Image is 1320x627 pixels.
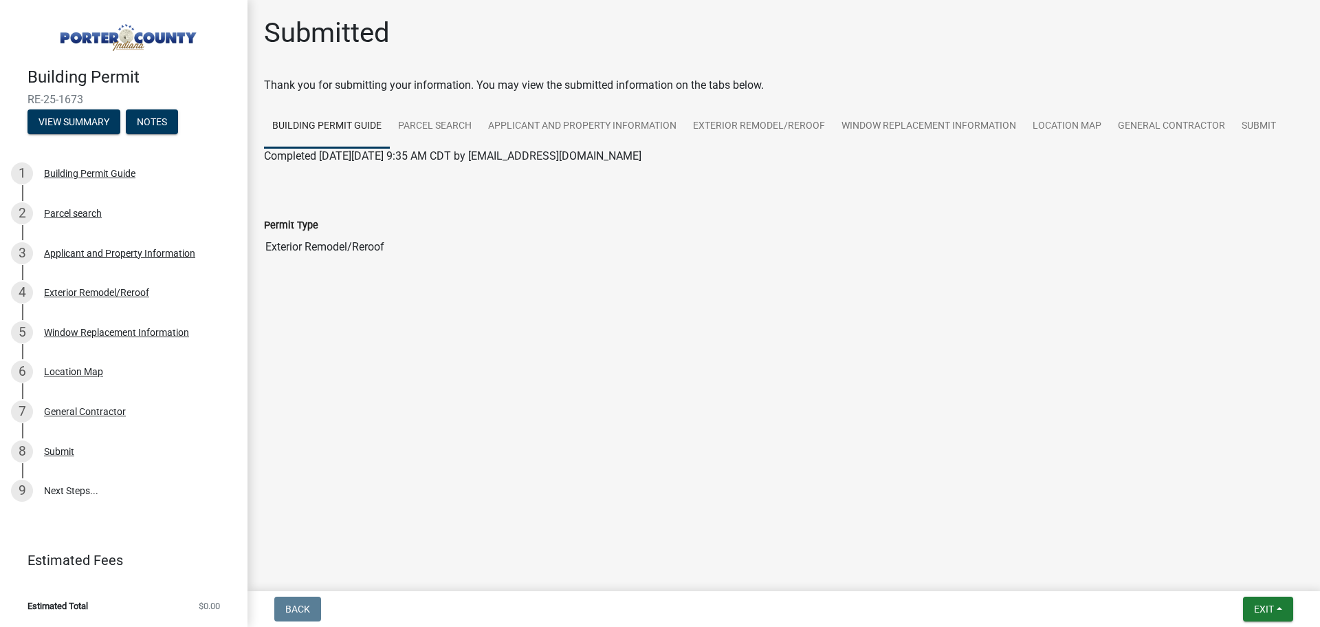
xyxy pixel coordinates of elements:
div: 7 [11,401,33,423]
label: Permit Type [264,221,318,231]
span: Back [285,604,310,615]
span: RE-25-1673 [27,93,220,106]
div: 9 [11,480,33,502]
h4: Building Permit [27,67,236,87]
button: Back [274,597,321,621]
a: Location Map [1024,105,1110,149]
div: 1 [11,162,33,184]
a: Applicant and Property Information [480,105,685,149]
a: Submit [1233,105,1284,149]
a: Estimated Fees [11,546,225,574]
div: 3 [11,242,33,264]
button: Notes [126,109,178,134]
span: Exit [1254,604,1274,615]
div: Building Permit Guide [44,169,135,178]
div: Location Map [44,367,103,376]
wm-modal-confirm: Summary [27,117,120,128]
img: Porter County, Indiana [27,14,225,53]
a: Parcel search [390,105,480,149]
span: Completed [DATE][DATE] 9:35 AM CDT by [EMAIL_ADDRESS][DOMAIN_NAME] [264,149,641,162]
a: Window Replacement Information [833,105,1024,149]
div: Exterior Remodel/Reroof [44,288,149,297]
wm-modal-confirm: Notes [126,117,178,128]
div: Thank you for submitting your information. You may view the submitted information on the tabs below. [264,77,1303,94]
div: 4 [11,281,33,304]
a: Building Permit Guide [264,105,390,149]
span: Estimated Total [27,602,88,610]
a: General Contractor [1110,105,1233,149]
div: 5 [11,321,33,343]
div: Parcel search [44,209,102,218]
a: Exterior Remodel/Reroof [685,105,833,149]
div: 8 [11,440,33,463]
button: Exit [1243,597,1293,621]
span: $0.00 [199,602,220,610]
h1: Submitted [264,17,390,50]
div: Applicant and Property Information [44,248,195,258]
div: Window Replacement Information [44,328,189,337]
div: Submit [44,447,74,456]
div: General Contractor [44,407,126,416]
div: 2 [11,202,33,224]
div: 6 [11,361,33,383]
button: View Summary [27,109,120,134]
